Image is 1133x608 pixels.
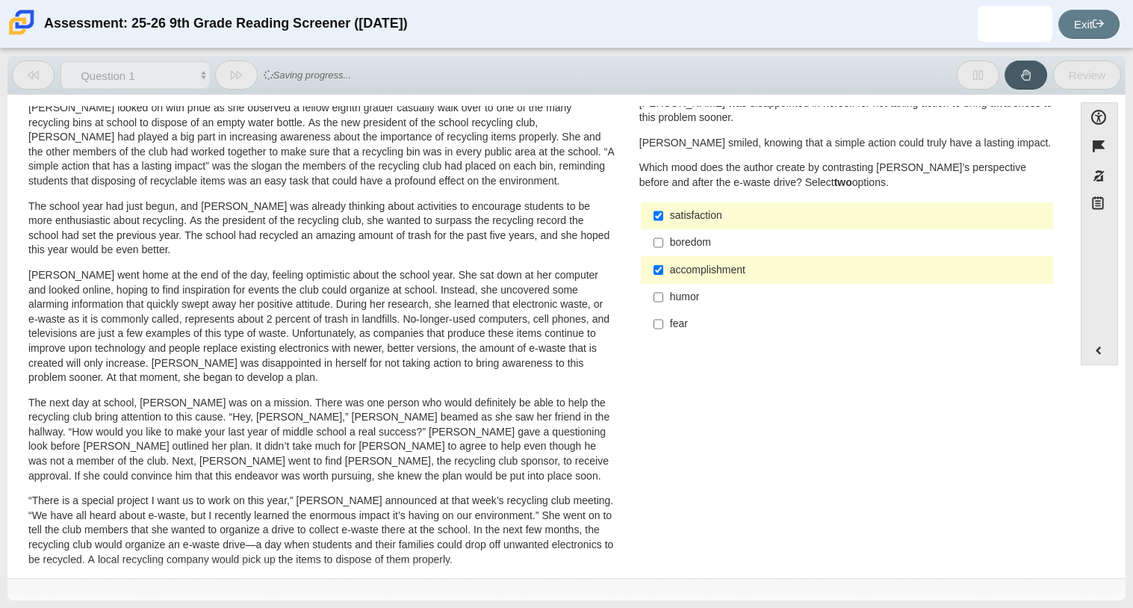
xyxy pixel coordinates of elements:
[1058,10,1120,39] a: Exit
[670,208,1047,223] div: satisfaction
[44,6,408,42] div: Assessment: 25-26 9th Grade Reading Screener ([DATE])
[15,102,1066,572] div: Assessment items
[6,7,37,38] img: Carmen School of Science & Technology
[1081,161,1118,190] button: Toggle response masking
[28,199,615,258] p: The school year had just begun, and [PERSON_NAME] was already thinking about activities to encour...
[834,176,852,189] b: two
[6,28,37,40] a: Carmen School of Science & Technology
[670,263,1047,278] div: accomplishment
[1081,190,1118,221] button: Notepad
[1053,61,1121,90] button: Review
[1081,102,1118,131] button: Open Accessibility Menu
[639,136,1055,151] p: [PERSON_NAME] smiled, knowing that a simple action could truly have a lasting impact.
[264,63,352,87] span: Saving progress...
[1003,12,1027,36] img: brandon.olalde.R2FOvf
[1081,131,1118,161] button: Flag item
[639,96,1055,125] p: [PERSON_NAME] was disappointed in herself for not taking action to bring awareness to this proble...
[670,290,1047,305] div: humor
[28,268,615,385] p: [PERSON_NAME] went home at the end of the day, feeling optimistic about the school year. She sat ...
[639,161,1055,190] p: Which mood does the author create by contrasting [PERSON_NAME]’s perspective before and after the...
[670,317,1047,332] div: fear
[28,396,615,484] p: The next day at school, [PERSON_NAME] was on a mission. There was one person who would definitely...
[1005,61,1047,90] button: Raise Your Hand
[670,235,1047,250] div: boredom
[1081,336,1117,365] button: Expand menu. Displays the button labels.
[28,101,615,189] p: [PERSON_NAME] looked on with pride as she observed a fellow eighth grader casually walk over to o...
[28,494,615,567] p: “There is a special project I want us to work on this year,” [PERSON_NAME] announced at that week...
